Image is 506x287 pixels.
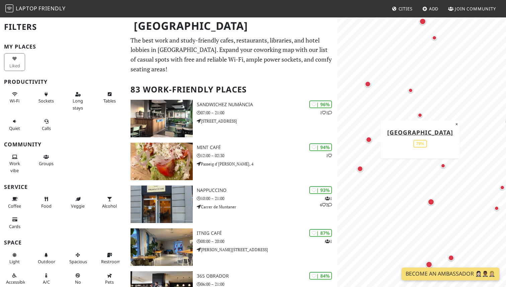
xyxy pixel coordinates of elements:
img: LaptopFriendly [5,4,13,12]
p: 07:00 – 21:00 [197,110,337,116]
span: Air conditioned [43,279,50,285]
button: Restroom [99,249,120,267]
button: Coffee [4,194,25,211]
span: Restroom [101,259,121,265]
span: Accessible [6,279,26,285]
div: Map marker [407,86,415,94]
p: 1 [326,152,332,159]
p: [PERSON_NAME][STREET_ADDRESS] [197,246,337,253]
h3: Community [4,141,122,148]
p: 12:00 – 02:30 [197,152,337,159]
button: Tables [99,89,120,106]
a: [GEOGRAPHIC_DATA] [387,128,453,136]
div: | 87% [309,229,332,237]
span: Friendly [38,5,65,12]
p: 08:00 – 20:00 [197,238,337,244]
span: Add [429,6,439,12]
div: Map marker [364,135,373,144]
p: Passeig d'[PERSON_NAME], 4 [197,161,337,167]
div: Map marker [439,162,447,170]
div: Map marker [363,80,372,88]
button: Close popup [453,120,460,128]
h3: Itnig Café [197,230,337,236]
a: Join Community [445,3,499,15]
span: Video/audio calls [42,125,51,131]
button: Wi-Fi [4,89,25,106]
span: Join Community [455,6,496,12]
button: Cards [4,214,25,232]
img: Itnig Café [131,228,193,266]
span: Pet friendly [105,279,114,285]
a: Add [420,3,441,15]
a: Mint Café | 94% 1 Mint Café 12:00 – 02:30 Passeig d'[PERSON_NAME], 4 [126,143,337,180]
img: SandwiChez Numància [131,100,193,137]
button: Work vibe [4,151,25,176]
span: Stable Wi-Fi [10,98,19,104]
span: Coffee [8,203,21,209]
a: Cities [389,3,415,15]
a: LaptopFriendly LaptopFriendly [5,3,66,15]
button: Food [36,194,57,211]
a: Itnig Café | 87% 1 Itnig Café 08:00 – 20:00 [PERSON_NAME][STREET_ADDRESS] [126,228,337,266]
button: Sockets [36,89,57,106]
span: Long stays [73,98,83,111]
p: 10:00 – 21:00 [197,195,337,202]
div: | 84% [309,272,332,280]
div: Map marker [430,34,438,42]
a: SandwiChez Numància | 96% 11 SandwiChez Numància 07:00 – 21:00 [STREET_ADDRESS] [126,100,337,137]
img: Nappuccino [131,186,193,223]
h3: Space [4,239,122,246]
h3: Mint Café [197,145,337,150]
button: Outdoor [36,249,57,267]
button: Groups [36,151,57,169]
span: Group tables [39,160,54,166]
h2: Filters [4,17,122,37]
h3: Nappuccino [197,188,337,193]
span: Alcohol [102,203,117,209]
h3: SandwiChez Numància [197,102,337,107]
button: Spacious [67,249,88,267]
span: Spacious [69,259,87,265]
p: [STREET_ADDRESS] [197,118,337,124]
h3: Service [4,184,122,190]
div: | 93% [309,186,332,194]
div: Map marker [356,164,364,173]
button: Alcohol [99,194,120,211]
p: 1 1 [320,110,332,116]
h3: My Places [4,44,122,50]
div: | 94% [309,143,332,151]
span: Work-friendly tables [103,98,116,104]
div: Map marker [426,197,436,207]
span: Laptop [16,5,37,12]
img: Mint Café [131,143,193,180]
div: Map marker [493,204,501,212]
span: Food [41,203,52,209]
span: Outdoor area [38,259,55,265]
p: 1 [325,238,332,244]
span: Cities [399,6,413,12]
button: Light [4,249,25,267]
div: Map marker [416,111,424,119]
div: | 96% [309,100,332,108]
span: Veggie [71,203,85,209]
div: Map marker [418,17,427,26]
span: Natural light [9,259,20,265]
h2: 83 Work-Friendly Places [131,79,333,100]
span: People working [9,160,20,173]
button: Calls [36,116,57,134]
span: Power sockets [38,98,54,104]
p: The best work and study-friendly cafes, restaurants, libraries, and hotel lobbies in [GEOGRAPHIC_... [131,35,333,74]
button: Veggie [67,194,88,211]
a: Nappuccino | 93% 162 Nappuccino 10:00 – 21:00 Carrer de Muntaner [126,186,337,223]
button: Long stays [67,89,88,113]
h1: [GEOGRAPHIC_DATA] [129,17,336,35]
p: Carrer de Muntaner [197,204,337,210]
p: 1 6 2 [320,195,332,208]
span: Credit cards [9,223,20,229]
div: 79% [413,140,427,148]
button: Quiet [4,116,25,134]
span: Quiet [9,125,20,131]
h3: 365 Obrador [197,273,337,279]
h3: Productivity [4,79,122,85]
